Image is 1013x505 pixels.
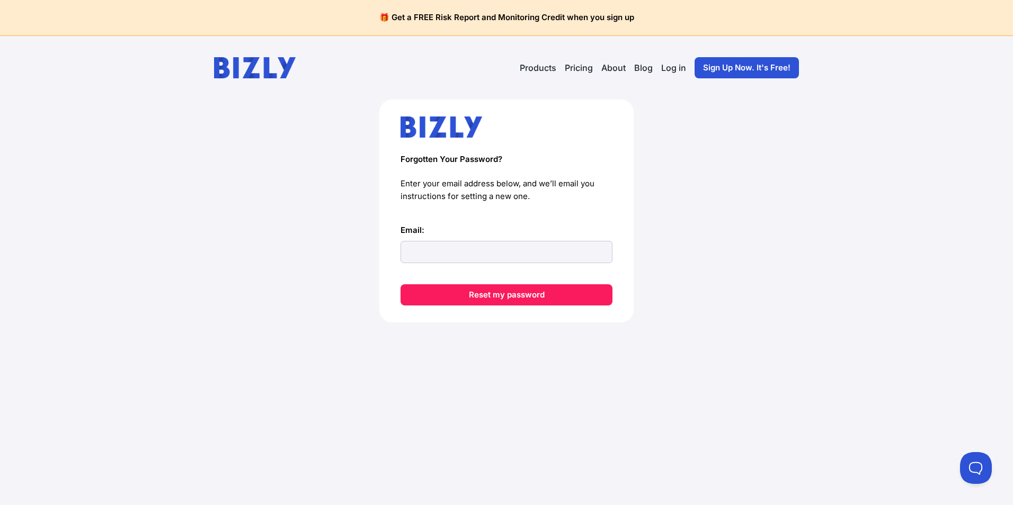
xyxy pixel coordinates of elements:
a: Sign Up Now. It's Free! [695,57,799,78]
h4: Forgotten Your Password? [401,155,612,165]
a: Blog [634,61,653,74]
a: About [601,61,626,74]
h4: 🎁 Get a FREE Risk Report and Monitoring Credit when you sign up [13,13,1000,23]
button: Reset my password [401,284,612,305]
a: Pricing [565,61,593,74]
iframe: Toggle Customer Support [960,452,992,484]
p: Enter your email address below, and we’ll email you instructions for setting a new one. [401,177,612,203]
button: Products [520,61,556,74]
img: bizly_logo.svg [401,116,482,138]
a: Log in [661,61,686,74]
label: Email: [401,224,612,237]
